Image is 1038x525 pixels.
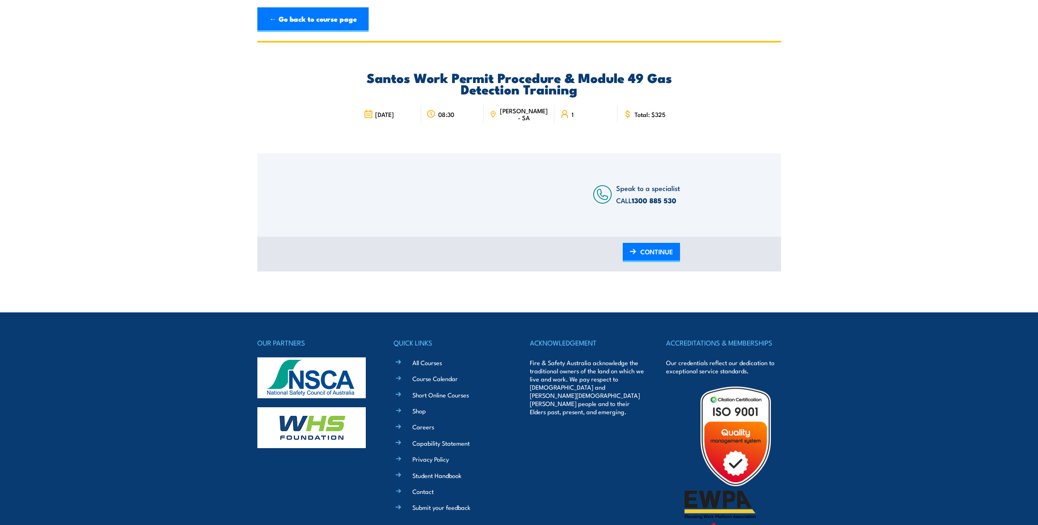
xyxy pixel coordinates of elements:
[412,471,462,480] a: Student Handbook
[666,359,781,375] p: Our credentials reflect our dedication to exceptional service standards.
[394,337,508,348] h4: QUICK LINKS
[616,183,680,205] span: Speak to a specialist CALL
[684,385,787,487] img: Untitled design (19)
[412,406,426,415] a: Shop
[499,107,549,121] span: [PERSON_NAME] - SA
[635,111,666,118] span: Total: $325
[412,374,458,383] a: Course Calendar
[572,111,574,118] span: 1
[438,111,454,118] span: 08:30
[412,503,471,512] a: Submit your feedback
[684,491,756,519] img: ewpa-logo
[412,422,434,431] a: Careers
[530,337,644,348] h4: ACKNOWLEDGEMENT
[257,407,366,448] img: whs-logo-footer
[257,337,372,348] h4: OUR PARTNERS
[375,111,394,118] span: [DATE]
[412,439,470,447] a: Capability Statement
[412,455,449,463] a: Privacy Policy
[257,357,366,398] img: nsca-logo-footer
[412,358,442,367] a: All Courses
[412,390,469,399] a: Short Online Courses
[412,487,434,496] a: Contact
[623,243,680,262] a: CONTINUE
[640,241,673,262] span: CONTINUE
[358,72,680,94] h2: Santos Work Permit Procedure & Module 49 Gas Detection Training
[666,337,781,348] h4: ACCREDITATIONS & MEMBERSHIPS
[530,359,644,416] p: Fire & Safety Australia acknowledge the traditional owners of the land on which we live and work....
[632,195,676,206] a: 1300 885 530
[257,7,369,32] a: ← Go back to course page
